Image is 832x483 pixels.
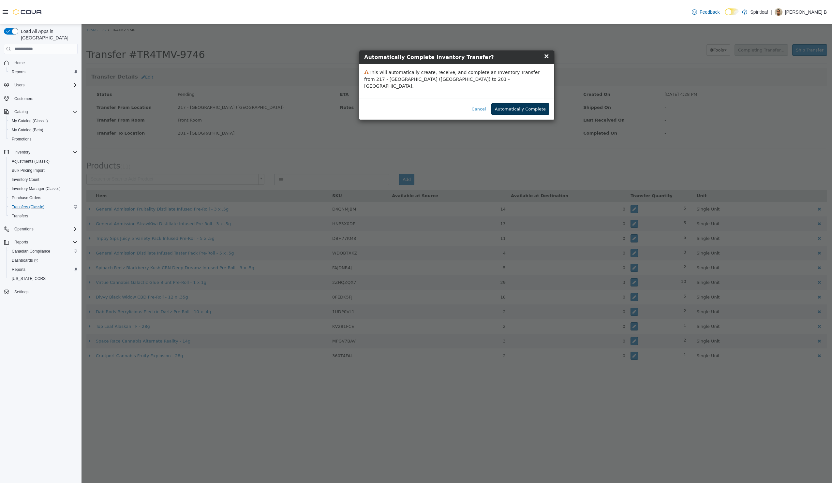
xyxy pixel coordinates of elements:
[7,67,80,77] button: Reports
[14,96,33,101] span: Customers
[14,240,28,245] span: Reports
[7,274,80,283] button: [US_STATE] CCRS
[1,148,80,157] button: Inventory
[1,80,80,90] button: Users
[9,256,78,264] span: Dashboards
[9,135,34,143] a: Promotions
[9,117,51,125] a: My Catalog (Classic)
[7,202,80,212] button: Transfers (Classic)
[12,148,33,156] button: Inventory
[7,116,80,125] button: My Catalog (Classic)
[7,184,80,193] button: Inventory Manager (Classic)
[12,81,27,89] button: Users
[9,266,78,273] span: Reports
[12,276,46,281] span: [US_STATE] CCRS
[12,168,45,173] span: Bulk Pricing Import
[700,9,720,15] span: Feedback
[9,266,28,273] a: Reports
[1,238,80,247] button: Reports
[771,8,772,16] p: |
[1,287,80,297] button: Settings
[7,193,80,202] button: Purchase Orders
[1,225,80,234] button: Operations
[9,212,78,220] span: Transfers
[12,127,43,133] span: My Catalog (Beta)
[9,247,78,255] span: Canadian Compliance
[12,177,39,182] span: Inventory Count
[12,195,41,200] span: Purchase Orders
[14,60,25,66] span: Home
[9,185,63,193] a: Inventory Manager (Classic)
[9,126,46,134] a: My Catalog (Beta)
[1,107,80,116] button: Catalog
[9,157,52,165] a: Adjustments (Classic)
[14,109,28,114] span: Catalog
[9,203,78,211] span: Transfers (Classic)
[12,148,78,156] span: Inventory
[12,249,50,254] span: Canadian Compliance
[9,167,47,174] a: Bulk Pricing Import
[9,212,31,220] a: Transfers
[12,159,50,164] span: Adjustments (Classic)
[7,256,80,265] a: Dashboards
[12,94,78,102] span: Customers
[9,126,78,134] span: My Catalog (Beta)
[12,118,48,124] span: My Catalog (Classic)
[13,9,42,15] img: Cova
[410,79,468,91] button: Automatically Complete
[12,288,31,296] a: Settings
[7,212,80,221] button: Transfers
[14,150,30,155] span: Inventory
[9,68,78,76] span: Reports
[9,275,78,283] span: Washington CCRS
[7,157,80,166] button: Adjustments (Classic)
[7,135,80,144] button: Promotions
[462,28,468,36] span: ×
[283,46,458,65] span: This will automatically create, receive, and complete an Inventory Transfer from 217 - [GEOGRAPHI...
[9,176,42,183] a: Inventory Count
[689,6,722,19] a: Feedback
[9,275,48,283] a: [US_STATE] CCRS
[9,117,78,125] span: My Catalog (Classic)
[12,69,25,75] span: Reports
[12,213,28,219] span: Transfers
[785,8,827,16] p: [PERSON_NAME] B
[9,157,78,165] span: Adjustments (Classic)
[9,203,47,211] a: Transfers (Classic)
[775,8,782,16] div: Ajaydeep B
[1,94,80,103] button: Customers
[9,256,40,264] a: Dashboards
[7,125,80,135] button: My Catalog (Beta)
[12,225,78,233] span: Operations
[12,258,38,263] span: Dashboards
[18,28,78,41] span: Load All Apps in [GEOGRAPHIC_DATA]
[750,8,768,16] p: Spiritleaf
[283,29,468,37] h4: Automatically Complete Inventory Transfer?
[12,238,31,246] button: Reports
[1,58,80,67] button: Home
[9,194,44,202] a: Purchase Orders
[12,95,36,103] a: Customers
[12,238,78,246] span: Reports
[9,68,28,76] a: Reports
[12,186,61,191] span: Inventory Manager (Classic)
[9,135,78,143] span: Promotions
[14,82,24,88] span: Users
[12,204,44,210] span: Transfers (Classic)
[12,108,30,116] button: Catalog
[9,247,53,255] a: Canadian Compliance
[12,225,36,233] button: Operations
[14,227,34,232] span: Operations
[12,59,78,67] span: Home
[12,288,78,296] span: Settings
[725,15,725,16] span: Dark Mode
[387,79,408,91] button: Cancel
[9,167,78,174] span: Bulk Pricing Import
[7,265,80,274] button: Reports
[12,108,78,116] span: Catalog
[9,194,78,202] span: Purchase Orders
[725,8,739,15] input: Dark Mode
[9,185,78,193] span: Inventory Manager (Classic)
[12,81,78,89] span: Users
[7,175,80,184] button: Inventory Count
